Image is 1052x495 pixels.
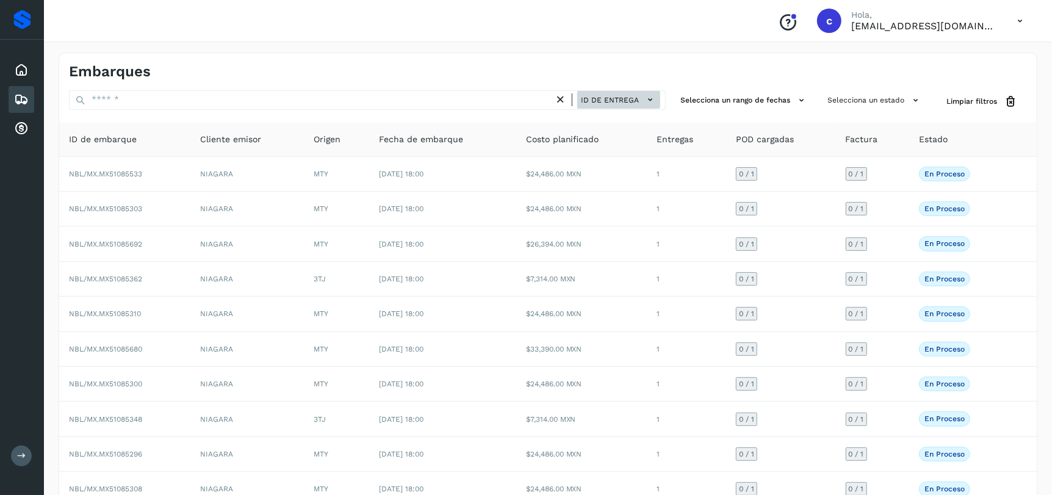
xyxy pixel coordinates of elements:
[380,170,424,178] span: [DATE] 18:00
[581,95,639,106] span: ID de entrega
[304,367,369,402] td: MTY
[849,416,864,423] span: 0 / 1
[69,133,137,146] span: ID de embarque
[849,275,864,283] span: 0 / 1
[304,192,369,226] td: MTY
[924,239,965,248] p: En proceso
[69,415,142,424] span: NBL/MX.MX51085348
[9,86,34,113] div: Embarques
[9,115,34,142] div: Cuentas por cobrar
[69,345,142,353] span: NBL/MX.MX51085680
[851,20,998,32] p: cuentasespeciales8_met@castores.com.mx
[647,367,726,402] td: 1
[380,380,424,388] span: [DATE] 18:00
[304,332,369,367] td: MTY
[647,297,726,331] td: 1
[946,96,997,107] span: Limpiar filtros
[647,332,726,367] td: 1
[69,380,142,388] span: NBL/MX.MX51085300
[516,226,647,261] td: $26,394.00 MXN
[314,133,340,146] span: Origen
[9,57,34,84] div: Inicio
[924,380,965,388] p: En proceso
[647,192,726,226] td: 1
[526,133,599,146] span: Costo planificado
[69,309,141,318] span: NBL/MX.MX51085310
[924,345,965,353] p: En proceso
[69,63,151,81] h4: Embarques
[516,402,647,436] td: $7,314.00 MXN
[919,133,948,146] span: Estado
[739,205,754,212] span: 0 / 1
[739,275,754,283] span: 0 / 1
[69,204,142,213] span: NBL/MX.MX51085303
[380,133,464,146] span: Fecha de embarque
[846,133,878,146] span: Factura
[516,262,647,297] td: $7,314.00 MXN
[190,332,304,367] td: NIAGARA
[924,170,965,178] p: En proceso
[647,402,726,436] td: 1
[924,204,965,213] p: En proceso
[849,485,864,493] span: 0 / 1
[516,367,647,402] td: $24,486.00 MXN
[516,297,647,331] td: $24,486.00 MXN
[739,240,754,248] span: 0 / 1
[380,275,424,283] span: [DATE] 18:00
[69,450,142,458] span: NBL/MX.MX51085296
[200,133,261,146] span: Cliente emisor
[736,133,794,146] span: POD cargadas
[739,416,754,423] span: 0 / 1
[380,450,424,458] span: [DATE] 18:00
[739,310,754,317] span: 0 / 1
[304,262,369,297] td: 3TJ
[739,170,754,178] span: 0 / 1
[380,309,424,318] span: [DATE] 18:00
[739,345,754,353] span: 0 / 1
[849,205,864,212] span: 0 / 1
[647,262,726,297] td: 1
[516,437,647,472] td: $24,486.00 MXN
[380,345,424,353] span: [DATE] 18:00
[190,226,304,261] td: NIAGARA
[849,310,864,317] span: 0 / 1
[739,485,754,493] span: 0 / 1
[190,402,304,436] td: NIAGARA
[69,240,142,248] span: NBL/MX.MX51085692
[516,332,647,367] td: $33,390.00 MXN
[849,240,864,248] span: 0 / 1
[647,157,726,192] td: 1
[516,157,647,192] td: $24,486.00 MXN
[577,91,660,109] button: ID de entrega
[190,297,304,331] td: NIAGARA
[69,275,142,283] span: NBL/MX.MX51085362
[190,262,304,297] td: NIAGARA
[851,10,998,20] p: Hola,
[190,192,304,226] td: NIAGARA
[676,90,813,110] button: Selecciona un rango de fechas
[849,380,864,388] span: 0 / 1
[380,240,424,248] span: [DATE] 18:00
[380,485,424,493] span: [DATE] 18:00
[924,414,965,423] p: En proceso
[380,204,424,213] span: [DATE] 18:00
[937,90,1027,113] button: Limpiar filtros
[304,157,369,192] td: MTY
[647,437,726,472] td: 1
[823,90,927,110] button: Selecciona un estado
[657,133,693,146] span: Entregas
[190,157,304,192] td: NIAGARA
[849,450,864,458] span: 0 / 1
[69,170,142,178] span: NBL/MX.MX51085533
[924,309,965,318] p: En proceso
[190,437,304,472] td: NIAGARA
[380,415,424,424] span: [DATE] 18:00
[516,192,647,226] td: $24,486.00 MXN
[69,485,142,493] span: NBL/MX.MX51085308
[739,450,754,458] span: 0 / 1
[190,367,304,402] td: NIAGARA
[647,226,726,261] td: 1
[304,402,369,436] td: 3TJ
[304,226,369,261] td: MTY
[304,437,369,472] td: MTY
